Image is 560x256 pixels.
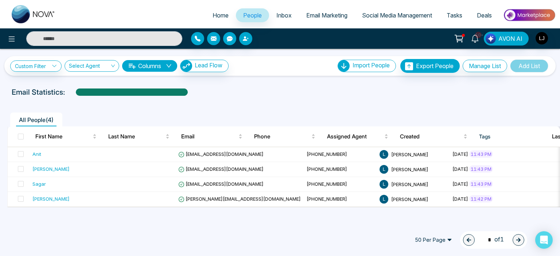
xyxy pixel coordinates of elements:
span: of 1 [483,235,504,245]
div: [PERSON_NAME] [32,195,70,202]
span: Lead Flow [195,62,222,69]
span: 11:43 PM [469,165,493,173]
span: [PERSON_NAME] [391,181,428,187]
span: [PHONE_NUMBER] [307,196,347,202]
span: [EMAIL_ADDRESS][DOMAIN_NAME] [178,166,264,172]
span: 11:43 PM [469,180,493,188]
span: L [380,150,388,159]
span: [PERSON_NAME] [391,151,428,157]
span: [PHONE_NUMBER] [307,151,347,157]
a: Deals [470,8,499,22]
span: Home [213,12,229,19]
button: Export People [400,59,460,73]
div: Sagar [32,180,46,188]
span: Export People [416,62,454,70]
span: Last Name [108,132,164,141]
span: [EMAIL_ADDRESS][DOMAIN_NAME] [178,151,264,157]
div: [PERSON_NAME] [32,165,70,173]
div: Open Intercom Messenger [535,231,553,249]
span: [DATE] [452,151,468,157]
img: Nova CRM Logo [12,5,55,23]
span: Email Marketing [306,12,347,19]
span: 10+ [475,32,482,38]
button: AVON AI [484,32,529,46]
span: 50 Per Page [410,234,457,246]
span: Tasks [447,12,462,19]
span: People [243,12,262,19]
th: Last Name [102,126,175,147]
th: Created [394,126,473,147]
span: L [380,180,388,189]
a: Social Media Management [355,8,439,22]
th: Assigned Agent [321,126,394,147]
span: First Name [35,132,91,141]
img: Market-place.gif [503,7,556,23]
a: Home [205,8,236,22]
span: L [380,195,388,204]
span: [DATE] [452,196,468,202]
img: User Avatar [536,32,548,44]
span: Assigned Agent [327,132,383,141]
a: Custom Filter [10,60,62,72]
img: Lead Flow [180,60,192,72]
a: Inbox [269,8,299,22]
span: Social Media Management [362,12,432,19]
th: Email [175,126,248,147]
span: Deals [477,12,492,19]
span: Import People [353,62,390,69]
a: Email Marketing [299,8,355,22]
a: 10+ [466,32,484,44]
span: Created [400,132,462,141]
span: [DATE] [452,181,468,187]
p: Email Statistics: [12,87,65,98]
button: Lead Flow [180,60,229,72]
th: First Name [30,126,102,147]
span: 11:43 PM [469,150,493,158]
button: Manage List [463,60,507,72]
span: [DATE] [452,166,468,172]
span: [EMAIL_ADDRESS][DOMAIN_NAME] [178,181,264,187]
a: People [236,8,269,22]
span: [PHONE_NUMBER] [307,166,347,172]
span: 11:42 PM [469,195,493,202]
span: [PERSON_NAME] [391,166,428,172]
span: [PHONE_NUMBER] [307,181,347,187]
img: Lead Flow [486,34,496,44]
span: [PERSON_NAME] [391,196,428,202]
span: Inbox [276,12,292,19]
span: Phone [254,132,310,141]
th: Phone [248,126,321,147]
div: Anit [32,150,41,158]
button: Columnsdown [122,60,177,72]
span: AVON AI [498,34,522,43]
span: Email [181,132,237,141]
span: down [166,63,172,69]
span: L [380,165,388,174]
span: [PERSON_NAME][EMAIL_ADDRESS][DOMAIN_NAME] [178,196,301,202]
a: Tasks [439,8,470,22]
a: Lead FlowLead Flow [177,60,229,72]
span: All People ( 4 ) [16,116,57,123]
th: Tags [473,126,546,147]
